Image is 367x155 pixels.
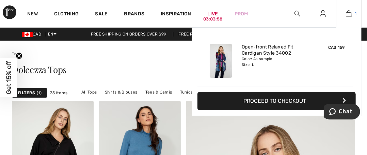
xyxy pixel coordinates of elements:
a: All Tops [78,88,100,97]
a: Open-front Relaxed Fit Cardigan Style 34002 [242,44,309,56]
a: Prom [235,10,248,17]
img: search the website [294,10,300,18]
a: Clothing [54,11,79,18]
span: CA$ 159 [328,45,345,50]
span: CAD [22,32,44,37]
a: [PERSON_NAME] Tops [181,97,232,105]
span: 35 items [50,90,67,96]
img: My Info [320,10,326,18]
div: Color: As sample Size: L [242,56,309,67]
button: Proceed to Checkout [197,92,356,110]
span: Dolcezza Tops [12,64,67,75]
a: New [27,11,38,18]
strong: Filters [18,90,35,96]
span: 1 [355,11,357,17]
a: Live03:03:58 [208,10,218,17]
a: Shirts & Blouses [101,88,141,97]
a: 1 [336,10,361,18]
img: My Bag [346,10,352,18]
div: 03:03:58 [203,16,222,23]
span: Inspiration [161,11,191,18]
img: Open-front Relaxed Fit Cardigan Style 34002 [210,44,232,78]
a: Brands [124,11,145,18]
a: Tees & Camis [142,88,176,97]
a: Free shipping on orders over $99 [85,32,172,37]
a: Sale [95,11,108,18]
span: EN [48,32,57,37]
img: Canadian Dollar [22,32,33,37]
span: Get 15% off [5,61,13,94]
a: Tunics [177,88,196,97]
a: Tops [12,52,21,56]
img: 1ère Avenue [3,5,16,19]
a: Sign In [315,10,331,18]
iframe: Opens a widget where you can chat to one of our agents [324,104,360,121]
a: Free Returns [173,32,215,37]
button: Close teaser [16,53,22,59]
span: 1 [37,90,42,96]
a: Black Tops [151,97,180,105]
